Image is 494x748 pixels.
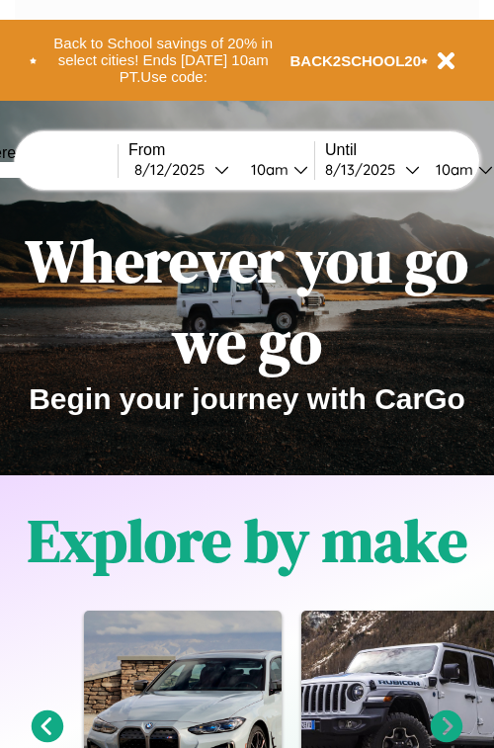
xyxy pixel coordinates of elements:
div: 10am [426,160,478,179]
button: 10am [235,159,314,180]
button: Back to School savings of 20% in select cities! Ends [DATE] 10am PT.Use code: [37,30,290,91]
div: 8 / 13 / 2025 [325,160,405,179]
label: From [128,141,314,159]
b: BACK2SCHOOL20 [290,52,422,69]
button: 8/12/2025 [128,159,235,180]
div: 8 / 12 / 2025 [134,160,214,179]
h1: Explore by make [28,500,467,581]
div: 10am [241,160,293,179]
